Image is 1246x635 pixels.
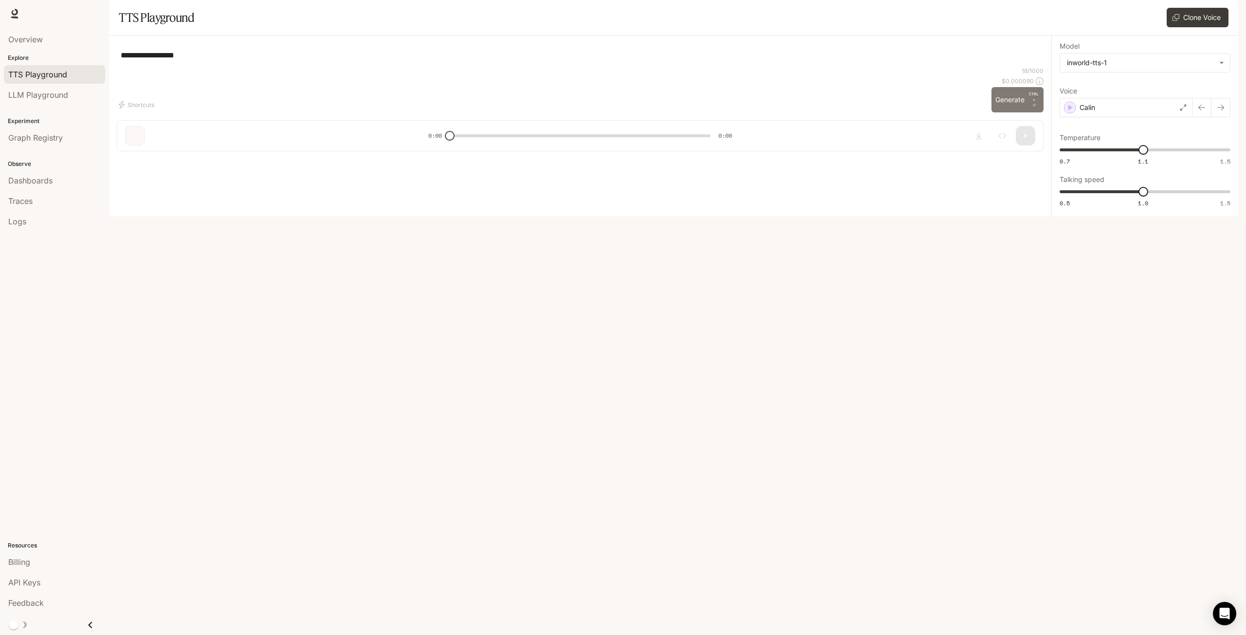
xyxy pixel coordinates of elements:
[1060,88,1077,94] p: Voice
[1167,8,1228,27] button: Clone Voice
[1060,157,1070,165] span: 0.7
[1060,43,1080,50] p: Model
[1220,157,1230,165] span: 1.5
[1028,91,1040,103] p: CTRL +
[1060,134,1100,141] p: Temperature
[1213,602,1236,625] div: Open Intercom Messenger
[119,8,194,27] h1: TTS Playground
[1022,67,1044,75] p: 18 / 1000
[1067,58,1214,68] div: inworld-tts-1
[1060,199,1070,207] span: 0.5
[117,97,158,112] button: Shortcuts
[1220,199,1230,207] span: 1.5
[1060,176,1104,183] p: Talking speed
[1028,91,1040,109] p: ⏎
[1138,157,1148,165] span: 1.1
[1080,103,1095,112] p: Calin
[1060,54,1230,72] div: inworld-tts-1
[1138,199,1148,207] span: 1.0
[1002,77,1034,85] p: $ 0.000090
[991,87,1044,112] button: GenerateCTRL +⏎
